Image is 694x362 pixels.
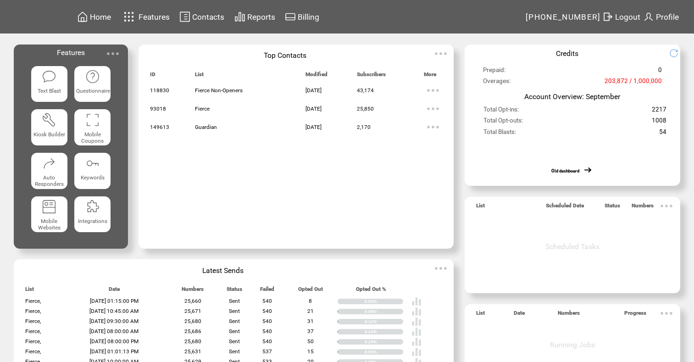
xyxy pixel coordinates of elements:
[76,88,110,94] span: Questionnaire
[38,88,61,94] span: Text Blast
[483,128,516,139] span: Total Blasts:
[25,338,41,345] span: Fierce,
[524,92,620,101] span: Account Overview: September
[526,12,601,22] span: [PHONE_NUMBER]
[656,12,679,22] span: Profile
[31,153,67,189] a: Auto Responders
[25,328,41,334] span: Fierce,
[90,298,139,304] span: [DATE] 01:15:00 PM
[42,199,56,214] img: mobile-websites.svg
[195,106,210,112] span: Fierce
[74,109,111,145] a: Mobile Coupons
[202,266,244,275] span: Latest Sends
[150,87,169,94] span: 118830
[192,12,224,22] span: Contacts
[109,286,120,296] span: Date
[357,71,386,82] span: Subscribers
[227,286,242,296] span: Status
[546,202,584,213] span: Scheduled Date
[365,329,404,334] div: 0.14%
[483,117,523,128] span: Total Opt-outs:
[90,338,139,345] span: [DATE] 08:00:00 PM
[233,10,277,24] a: Reports
[669,49,685,58] img: refresh.png
[184,318,201,324] span: 25,680
[285,11,296,22] img: creidtcard.svg
[85,69,100,84] img: questionnaire.svg
[624,310,646,320] span: Progress
[31,109,67,145] a: Kiosk Builder
[31,66,67,102] a: Text Blast
[38,218,61,231] span: Mobile Websites
[25,348,41,355] span: Fierce,
[139,12,170,22] span: Features
[229,308,240,314] span: Sent
[57,48,85,57] span: Features
[104,45,122,63] img: ellypsis.svg
[184,348,201,355] span: 25,631
[432,259,450,278] img: ellypsis.svg
[74,153,111,189] a: Keywords
[229,348,240,355] span: Sent
[85,112,100,127] img: coupons.svg
[605,202,620,213] span: Status
[483,67,505,78] span: Prepaid:
[659,128,666,139] span: 54
[150,71,155,82] span: ID
[357,124,371,130] span: 2,170
[365,299,404,304] div: 0.03%
[25,318,41,324] span: Fierce,
[184,298,201,304] span: 25,660
[229,328,240,334] span: Sent
[365,319,404,324] div: 0.12%
[483,78,511,89] span: Overages:
[121,9,137,24] img: features.svg
[551,168,579,173] a: Old dashboard
[78,218,107,224] span: Integrations
[25,308,41,314] span: Fierce,
[120,8,172,26] a: Features
[305,124,322,130] span: [DATE]
[89,318,139,324] span: [DATE] 09:30:00 AM
[184,308,201,314] span: 25,671
[42,69,56,84] img: text-blast.svg
[657,304,676,323] img: ellypsis.svg
[262,338,272,345] span: 540
[178,10,226,24] a: Contacts
[76,10,112,24] a: Home
[514,310,525,320] span: Date
[90,12,111,22] span: Home
[556,49,578,58] span: Credits
[195,87,243,94] span: Fierce Non-Openers
[643,11,654,22] img: profile.svg
[262,298,272,304] span: 540
[424,81,442,100] img: ellypsis.svg
[81,174,105,181] span: Keywords
[25,298,41,304] span: Fierce,
[35,174,64,187] span: Auto Responders
[85,199,100,214] img: integrations.svg
[150,106,166,112] span: 93018
[179,11,190,22] img: contacts.svg
[658,67,662,78] span: 0
[307,348,314,355] span: 15
[184,338,201,345] span: 25,680
[74,66,111,102] a: Questionnaire
[182,286,204,296] span: Numbers
[260,286,274,296] span: Failed
[309,298,312,304] span: 8
[89,328,139,334] span: [DATE] 08:00:00 AM
[298,286,323,296] span: Opted Out
[411,296,422,306] img: poll%20-%20white.svg
[356,286,386,296] span: Opted Out %
[307,308,314,314] span: 21
[234,11,245,22] img: chart.svg
[411,327,422,337] img: poll%20-%20white.svg
[262,328,272,334] span: 540
[652,106,666,117] span: 2217
[229,318,240,324] span: Sent
[262,348,272,355] span: 537
[411,306,422,317] img: poll%20-%20white.svg
[657,197,676,215] img: ellypsis.svg
[424,71,436,82] span: More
